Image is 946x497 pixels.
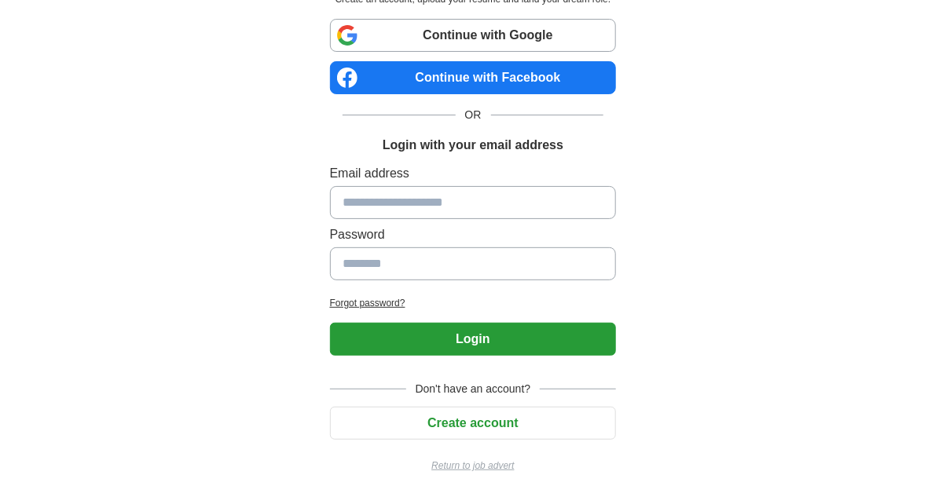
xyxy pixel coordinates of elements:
[330,323,617,356] button: Login
[330,416,617,429] a: Create account
[330,407,617,440] button: Create account
[383,136,563,155] h1: Login with your email address
[406,381,541,397] span: Don't have an account?
[330,61,617,94] a: Continue with Facebook
[330,19,617,52] a: Continue with Google
[330,225,617,244] label: Password
[330,459,617,473] a: Return to job advert
[330,164,617,183] label: Email address
[456,107,491,123] span: OR
[330,296,617,310] a: Forgot password?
